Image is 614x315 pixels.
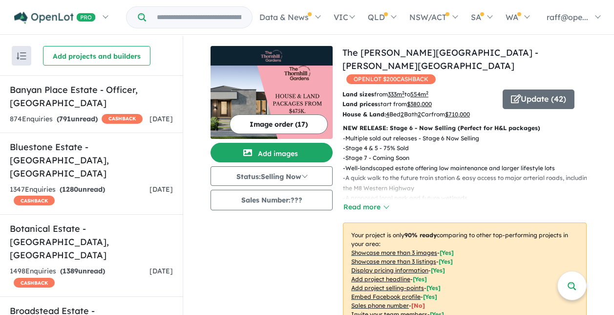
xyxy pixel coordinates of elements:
u: Display pricing information [351,267,428,274]
b: 90 % ready [404,231,437,239]
button: Image order (17) [230,114,328,134]
span: [ Yes ] [413,275,427,283]
a: The [PERSON_NAME][GEOGRAPHIC_DATA] - [PERSON_NAME][GEOGRAPHIC_DATA] [342,47,538,71]
b: Land sizes [342,90,374,98]
span: 1280 [62,185,78,194]
button: Update (42) [503,90,574,109]
b: House & Land: [342,111,386,118]
u: 2 [418,111,421,118]
span: CASHBACK [14,196,55,205]
button: Status:Selling Now [211,166,333,186]
strong: ( unread) [60,267,105,275]
p: - Well-landscaped estate offering low maintenance and larger lifestyle lots [343,163,594,173]
p: from [342,90,495,99]
u: Showcase more than 3 images [351,249,437,256]
h5: Bluestone Estate - [GEOGRAPHIC_DATA] , [GEOGRAPHIC_DATA] [10,140,173,180]
u: Sales phone number [351,302,409,309]
u: 2 [401,111,404,118]
h5: Botanical Estate - [GEOGRAPHIC_DATA] , [GEOGRAPHIC_DATA] [10,222,173,262]
span: [ Yes ] [431,267,445,274]
span: OPENLOT $ 200 CASHBACK [346,74,436,84]
u: $ 380,000 [407,100,432,108]
button: Add images [211,143,333,162]
img: sort.svg [17,52,26,60]
p: Bed Bath Car from [342,110,495,119]
div: 874 Enquir ies [10,113,143,125]
span: [DATE] [149,114,173,123]
p: - Multiple sold out releases - Stage 6 Now Selling [343,134,594,143]
span: [ Yes ] [440,249,454,256]
sup: 2 [426,90,428,95]
p: - Stage 7 - Coming Soon [343,153,594,163]
span: CASHBACK [14,278,55,288]
span: CASHBACK [102,114,143,124]
div: 1347 Enquir ies [10,184,149,207]
p: - A proposed local park and future wetlands [343,193,594,203]
img: The Thornhill Gardens Estate - Thornhill Park Logo [214,50,329,62]
u: 4 [386,111,389,118]
u: Add project selling-points [351,284,424,292]
span: 1389 [63,267,78,275]
span: [ Yes ] [426,284,441,292]
u: Showcase more than 3 listings [351,258,436,265]
span: [ Yes ] [439,258,453,265]
p: NEW RELEASE: Stage 6 - Now Selling (Perfect for H&L packages) [343,123,587,133]
p: start from [342,99,495,109]
button: Add projects and builders [43,46,150,66]
strong: ( unread) [60,185,105,194]
u: 554 m [410,90,428,98]
u: Add project headline [351,275,410,283]
div: 1498 Enquir ies [10,266,149,289]
u: $ 710,000 [445,111,470,118]
span: 791 [59,114,71,123]
h5: Banyan Place Estate - Officer , [GEOGRAPHIC_DATA] [10,83,173,110]
u: 333 m [388,90,404,98]
span: [ No ] [411,302,425,309]
span: [DATE] [149,185,173,194]
b: Land prices [342,100,378,108]
u: Embed Facebook profile [351,293,421,300]
a: The Thornhill Gardens Estate - Thornhill Park LogoThe Thornhill Gardens Estate - Thornhill Park [211,46,333,139]
button: Read more [343,202,389,213]
span: raff@ope... [547,12,588,22]
img: Openlot PRO Logo White [14,12,96,24]
input: Try estate name, suburb, builder or developer [148,7,250,28]
span: [DATE] [149,267,173,275]
img: The Thornhill Gardens Estate - Thornhill Park [211,66,333,139]
sup: 2 [402,90,404,95]
span: [ Yes ] [423,293,437,300]
span: to [404,90,428,98]
strong: ( unread) [57,114,98,123]
p: - Stage 4 & 5 - 75% Sold [343,143,594,153]
p: - A quick walk to the future train station & easy access to major arterial roads, including the M... [343,173,594,193]
button: Sales Number:??? [211,190,333,210]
